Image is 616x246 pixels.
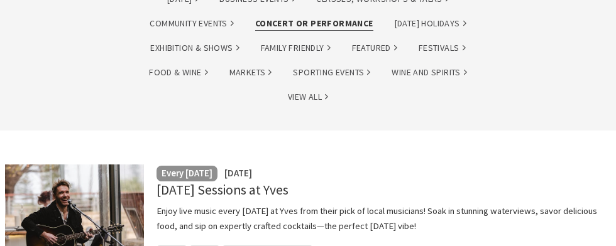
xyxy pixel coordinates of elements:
a: [DATE] Holidays [395,16,466,31]
p: Enjoy live music every [DATE] at Yves from their pick of local musicians! Soak in stunning waterv... [157,204,611,233]
a: Food & Wine [149,65,207,80]
a: [DATE] Sessions at Yves [157,181,289,198]
a: Exhibition & Shows [150,41,239,55]
a: Family Friendly [261,41,331,55]
a: Featured [352,41,397,55]
a: Community Events [150,16,233,31]
a: Sporting Events [293,65,370,80]
a: Concert or Performance [255,16,373,31]
p: Every [DATE] [162,166,212,181]
a: Wine and Spirits [392,65,466,80]
a: Festivals [419,41,466,55]
span: [DATE] [224,167,252,179]
a: Markets [229,65,272,80]
a: View All [288,90,328,104]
